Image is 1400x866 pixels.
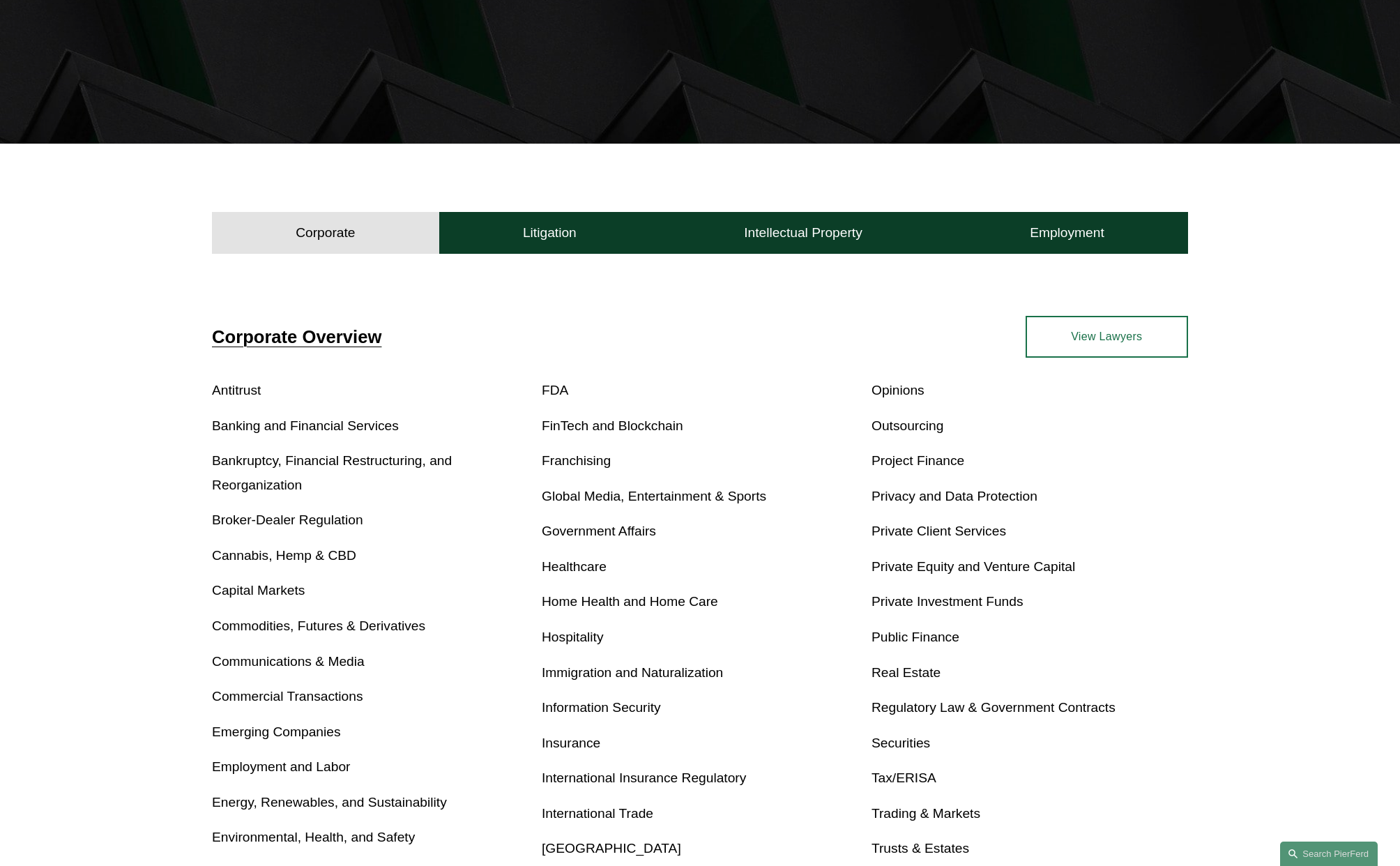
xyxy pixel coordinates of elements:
[542,453,611,468] a: Franchising
[872,559,1075,574] a: Private Equity and Venture Capital
[212,418,399,433] a: Banking and Financial Services
[872,524,1006,538] a: Private Client Services
[872,736,930,750] a: Securities
[212,795,447,810] a: Energy, Renewables, and Sustainability
[872,665,941,680] a: Real Estate
[542,383,568,397] a: FDA
[542,841,681,856] a: [GEOGRAPHIC_DATA]
[212,689,363,704] a: Commercial Transactions
[523,225,577,241] h4: Litigation
[1030,225,1104,241] h4: Employment
[212,618,425,633] a: Commodities, Futures & Derivatives
[296,225,355,241] h4: Corporate
[872,418,943,433] a: Outsourcing
[542,770,746,785] a: International Insurance Regulatory
[542,594,718,609] a: Home Health and Home Care
[212,453,452,492] a: Bankruptcy, Financial Restructuring, and Reorganization
[872,489,1037,503] a: Privacy and Data Protection
[212,512,363,527] a: Broker-Dealer Regulation
[872,770,936,785] a: Tax/ERISA
[212,327,381,347] a: Corporate Overview
[542,736,600,750] a: Insurance
[542,630,604,644] a: Hospitality
[212,759,350,774] a: Employment and Labor
[872,841,969,856] a: Trusts & Estates
[872,383,925,397] a: Opinions
[542,700,661,715] a: Information Security
[872,700,1116,715] a: Regulatory Law & Government Contracts
[212,830,415,844] a: Environmental, Health, and Safety
[872,594,1024,609] a: Private Investment Funds
[542,665,723,680] a: Immigration and Naturalization
[212,654,365,669] a: Communications & Media
[212,548,356,563] a: Cannabis, Hemp & CBD
[872,806,980,821] a: Trading & Markets
[1280,842,1378,866] a: Search this site
[212,583,305,598] a: Capital Markets
[212,724,341,739] a: Emerging Companies
[542,559,607,574] a: Healthcare
[542,806,653,821] a: International Trade
[542,418,683,433] a: FinTech and Blockchain
[872,630,959,644] a: Public Finance
[212,383,261,397] a: Antitrust
[744,225,862,241] h4: Intellectual Property
[542,524,656,538] a: Government Affairs
[542,489,766,503] a: Global Media, Entertainment & Sports
[872,453,964,468] a: Project Finance
[1026,316,1188,358] a: View Lawyers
